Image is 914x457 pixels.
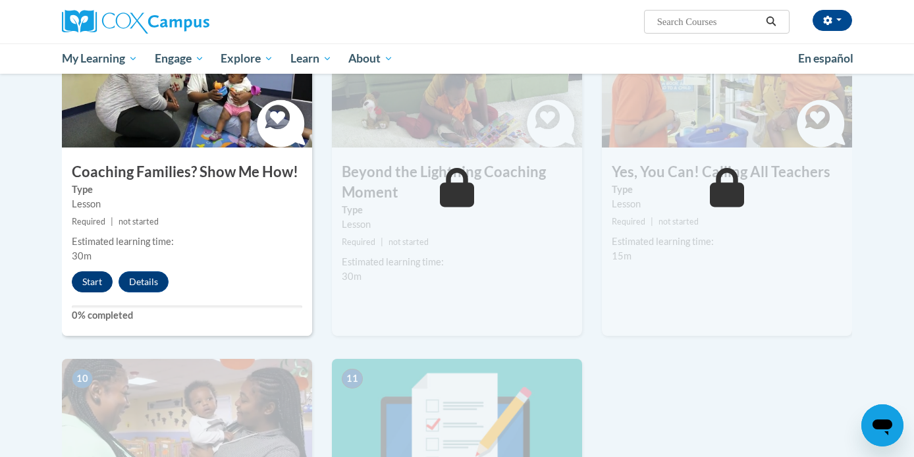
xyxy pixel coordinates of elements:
[813,10,852,31] button: Account Settings
[612,234,842,249] div: Estimated learning time:
[790,45,862,72] a: En español
[612,217,645,227] span: Required
[72,217,105,227] span: Required
[72,369,93,389] span: 10
[348,51,393,67] span: About
[62,16,312,148] img: Course Image
[761,14,781,30] button: Search
[651,217,653,227] span: |
[659,217,699,227] span: not started
[342,203,572,217] label: Type
[146,43,213,74] a: Engage
[221,51,273,67] span: Explore
[42,43,872,74] div: Main menu
[62,10,209,34] img: Cox Campus
[389,237,429,247] span: not started
[62,10,312,34] a: Cox Campus
[340,43,402,74] a: About
[72,182,302,197] label: Type
[62,162,312,182] h3: Coaching Families? Show Me How!
[342,217,572,232] div: Lesson
[119,217,159,227] span: not started
[290,51,332,67] span: Learn
[342,255,572,269] div: Estimated learning time:
[612,182,842,197] label: Type
[72,308,302,323] label: 0% completed
[53,43,146,74] a: My Learning
[212,43,282,74] a: Explore
[602,162,852,182] h3: Yes, You Can! Calling All Teachers
[342,271,362,282] span: 30m
[602,16,852,148] img: Course Image
[381,237,383,247] span: |
[119,271,169,292] button: Details
[72,234,302,249] div: Estimated learning time:
[861,404,903,446] iframe: Button to launch messaging window
[342,369,363,389] span: 11
[72,271,113,292] button: Start
[612,250,632,261] span: 15m
[656,14,761,30] input: Search Courses
[612,197,842,211] div: Lesson
[798,51,853,65] span: En español
[282,43,340,74] a: Learn
[111,217,113,227] span: |
[72,197,302,211] div: Lesson
[72,250,92,261] span: 30m
[332,162,582,203] h3: Beyond the Lightning Coaching Moment
[332,16,582,148] img: Course Image
[62,51,138,67] span: My Learning
[342,237,375,247] span: Required
[155,51,204,67] span: Engage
